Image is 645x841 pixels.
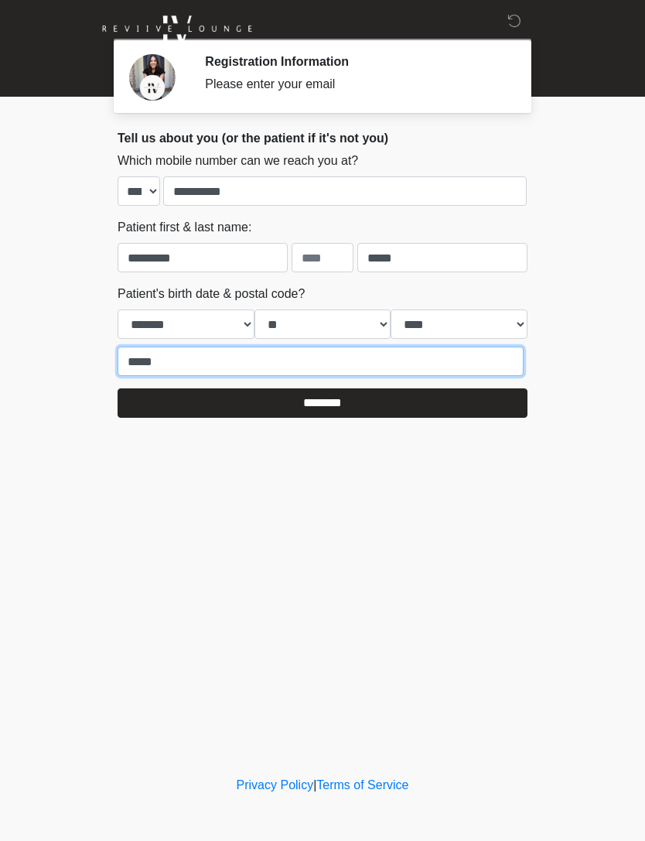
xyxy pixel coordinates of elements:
[316,778,408,791] a: Terms of Service
[313,778,316,791] a: |
[205,54,504,69] h2: Registration Information
[118,152,358,170] label: Which mobile number can we reach you at?
[102,12,252,46] img: Reviive Lounge Logo
[118,131,527,145] h2: Tell us about you (or the patient if it's not you)
[118,285,305,303] label: Patient's birth date & postal code?
[129,54,176,101] img: Agent Avatar
[237,778,314,791] a: Privacy Policy
[118,218,251,237] label: Patient first & last name:
[205,75,504,94] div: Please enter your email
